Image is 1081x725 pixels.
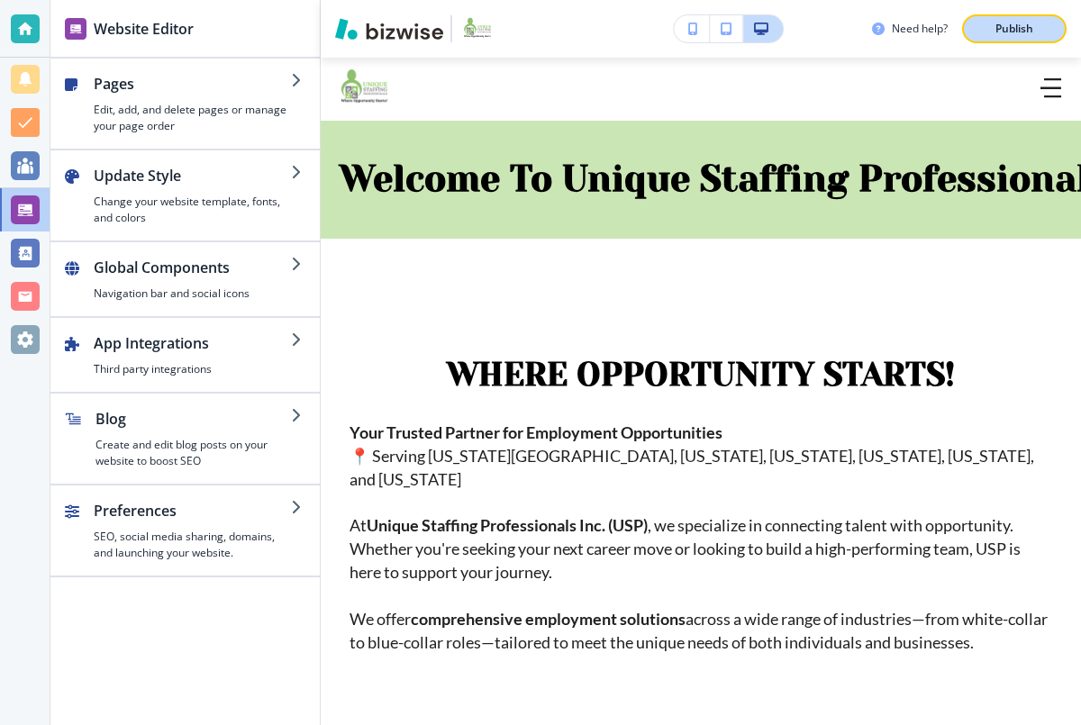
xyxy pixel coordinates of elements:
button: BlogCreate and edit blog posts on your website to boost SEO [50,394,320,484]
strong: comprehensive employment solutions [411,609,686,629]
button: PagesEdit, add, and delete pages or manage your page order [50,59,320,149]
button: PreferencesSEO, social media sharing, domains, and launching your website. [50,485,320,575]
h4: SEO, social media sharing, domains, and launching your website. [94,529,291,561]
button: Publish [962,14,1067,43]
p: We offer across a wide range of industries—from white-collar to blue-collar roles—tailored to mee... [350,608,1052,655]
h4: Third party integrations [94,361,291,377]
h4: Edit, add, and delete pages or manage your page order [94,102,291,134]
h2: Global Components [94,257,291,278]
button: Update StyleChange your website template, fonts, and colors [50,150,320,240]
button: Toggle hamburger navigation menu [1033,71,1068,106]
h4: Change your website template, fonts, and colors [94,194,291,226]
p: 📍 Serving [US_STATE][GEOGRAPHIC_DATA], [US_STATE], [US_STATE], [US_STATE], [US_STATE], and [US_ST... [350,445,1052,492]
img: editor icon [65,18,86,40]
h2: Blog [95,408,291,430]
img: Unique Staffing Professionals [333,64,395,113]
strong: Where Opportunity Starts! [447,356,955,394]
p: At , we specialize in connecting talent with opportunity. Whether you're seeking your next career... [350,514,1052,585]
h2: Update Style [94,165,291,186]
img: Your Logo [459,14,495,43]
h2: Website Editor [94,18,194,40]
h4: Create and edit blog posts on your website to boost SEO [95,437,291,469]
h2: App Integrations [94,332,291,354]
p: Publish [995,21,1033,37]
h2: Pages [94,73,291,95]
button: App IntegrationsThird party integrations [50,318,320,392]
h4: Navigation bar and social icons [94,285,291,302]
h3: Need help? [892,21,948,37]
h2: Preferences [94,500,291,521]
button: Global ComponentsNavigation bar and social icons [50,242,320,316]
strong: Your Trusted Partner for Employment Opportunities [350,422,722,442]
strong: Unique Staffing Professionals Inc. (USP) [367,515,648,535]
img: Bizwise Logo [335,18,443,40]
